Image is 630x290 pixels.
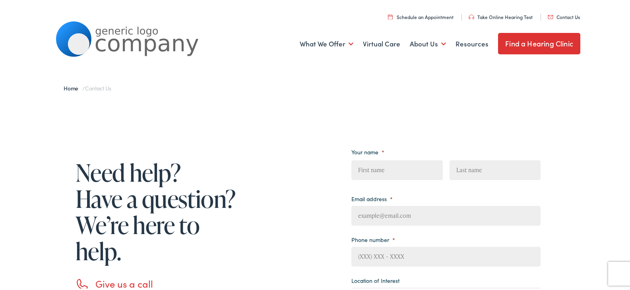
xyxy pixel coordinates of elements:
[351,246,541,265] input: (XXX) XXX - XXXX
[450,159,541,179] input: Last name
[363,28,400,58] a: Virtual Care
[388,12,454,19] a: Schedule an Appointment
[388,13,393,18] img: utility icon
[76,158,238,263] h1: Need help? Have a question? We’re here to help.
[456,28,488,58] a: Resources
[351,205,541,225] input: example@email.com
[469,13,474,18] img: utility icon
[351,276,399,283] label: Location of Interest
[410,28,446,58] a: About Us
[351,235,395,242] label: Phone number
[351,159,442,179] input: First name
[64,83,111,91] span: /
[351,147,384,154] label: Your name
[469,12,533,19] a: Take Online Hearing Test
[95,277,238,288] h3: Give us a call
[300,28,353,58] a: What We Offer
[64,83,82,91] a: Home
[85,83,111,91] span: Contact Us
[548,14,553,18] img: utility icon
[351,194,393,201] label: Email address
[498,32,580,53] a: Find a Hearing Clinic
[548,12,580,19] a: Contact Us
